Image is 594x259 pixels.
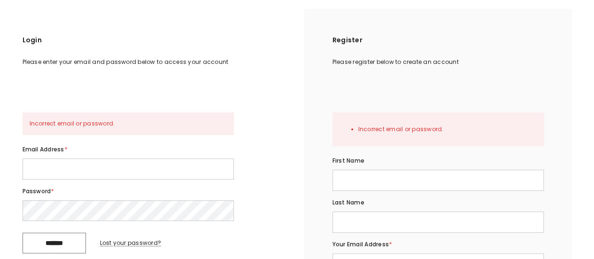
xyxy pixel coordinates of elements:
[332,57,544,67] div: Please register below to create an account
[332,35,544,53] h2: Register
[23,144,276,155] label: Email Address
[358,124,537,134] li: Incorrect email or password.
[332,197,544,208] label: Last name
[23,186,276,196] label: Password
[332,156,544,166] label: First name
[23,57,276,67] div: Please enter your email and password below to access your account
[23,35,276,53] h2: Login
[332,239,544,250] label: Your Email Address
[332,79,544,103] iframe: Social Login
[30,118,227,129] p: Incorrect email or password.
[23,79,276,103] iframe: Social Login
